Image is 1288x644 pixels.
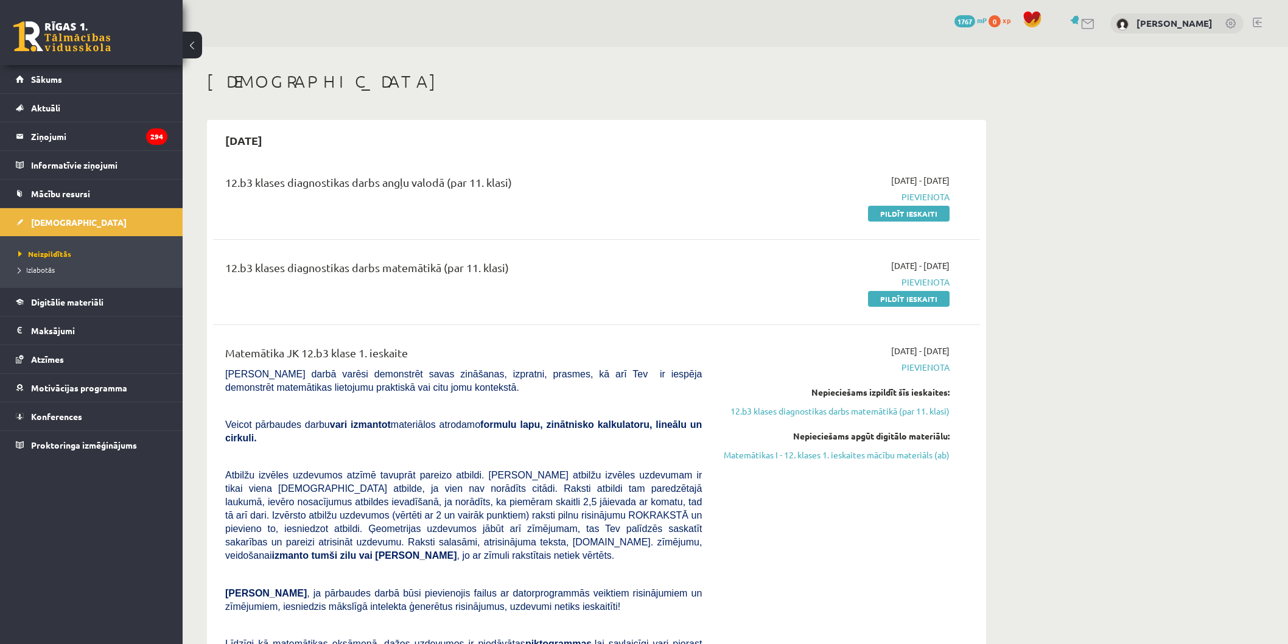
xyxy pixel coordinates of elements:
[1003,15,1010,25] span: xp
[720,386,950,399] div: Nepieciešams izpildīt šīs ieskaites:
[225,174,702,197] div: 12.b3 klases diagnostikas darbs angļu valodā (par 11. klasi)
[16,402,167,430] a: Konferences
[720,276,950,289] span: Pievienota
[954,15,975,27] span: 1767
[954,15,987,25] a: 1767 mP
[891,259,950,272] span: [DATE] - [DATE]
[225,419,702,443] span: Veicot pārbaudes darbu materiālos atrodamo
[31,217,127,228] span: [DEMOGRAPHIC_DATA]
[16,317,167,345] a: Maksājumi
[31,74,62,85] span: Sākums
[989,15,1001,27] span: 0
[16,431,167,459] a: Proktoringa izmēģinājums
[31,102,60,113] span: Aktuāli
[18,264,170,275] a: Izlabotās
[720,449,950,461] a: Matemātikas I - 12. klases 1. ieskaites mācību materiāls (ab)
[720,191,950,203] span: Pievienota
[31,122,167,150] legend: Ziņojumi
[16,151,167,179] a: Informatīvie ziņojumi
[31,439,137,450] span: Proktoringa izmēģinājums
[225,369,702,393] span: [PERSON_NAME] darbā varēsi demonstrēt savas zināšanas, izpratni, prasmes, kā arī Tev ir iespēja d...
[225,345,702,367] div: Matemātika JK 12.b3 klase 1. ieskaite
[868,291,950,307] a: Pildīt ieskaiti
[891,174,950,187] span: [DATE] - [DATE]
[311,550,457,561] b: tumši zilu vai [PERSON_NAME]
[891,345,950,357] span: [DATE] - [DATE]
[16,94,167,122] a: Aktuāli
[31,296,103,307] span: Digitālie materiāli
[225,419,702,443] b: formulu lapu, zinātnisko kalkulatoru, lineālu un cirkuli.
[31,151,167,179] legend: Informatīvie ziņojumi
[213,126,275,155] h2: [DATE]
[16,65,167,93] a: Sākums
[16,345,167,373] a: Atzīmes
[977,15,987,25] span: mP
[16,208,167,236] a: [DEMOGRAPHIC_DATA]
[272,550,309,561] b: izmanto
[31,382,127,393] span: Motivācijas programma
[16,374,167,402] a: Motivācijas programma
[225,588,702,612] span: , ja pārbaudes darbā būsi pievienojis failus ar datorprogrammās veiktiem risinājumiem un zīmējumi...
[18,249,71,259] span: Neizpildītās
[720,361,950,374] span: Pievienota
[868,206,950,222] a: Pildīt ieskaiti
[207,71,986,92] h1: [DEMOGRAPHIC_DATA]
[225,470,702,561] span: Atbilžu izvēles uzdevumos atzīmē tavuprāt pareizo atbildi. [PERSON_NAME] atbilžu izvēles uzdevuma...
[31,317,167,345] legend: Maksājumi
[18,248,170,259] a: Neizpildītās
[225,259,702,282] div: 12.b3 klases diagnostikas darbs matemātikā (par 11. klasi)
[16,180,167,208] a: Mācību resursi
[31,411,82,422] span: Konferences
[989,15,1017,25] a: 0 xp
[31,188,90,199] span: Mācību resursi
[18,265,55,275] span: Izlabotās
[31,354,64,365] span: Atzīmes
[225,588,307,598] span: [PERSON_NAME]
[13,21,111,52] a: Rīgas 1. Tālmācības vidusskola
[720,405,950,418] a: 12.b3 klases diagnostikas darbs matemātikā (par 11. klasi)
[146,128,167,145] i: 294
[16,288,167,316] a: Digitālie materiāli
[16,122,167,150] a: Ziņojumi294
[720,430,950,443] div: Nepieciešams apgūt digitālo materiālu:
[1116,18,1129,30] img: Oskars Zēbergs
[1136,17,1213,29] a: [PERSON_NAME]
[330,419,391,430] b: vari izmantot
